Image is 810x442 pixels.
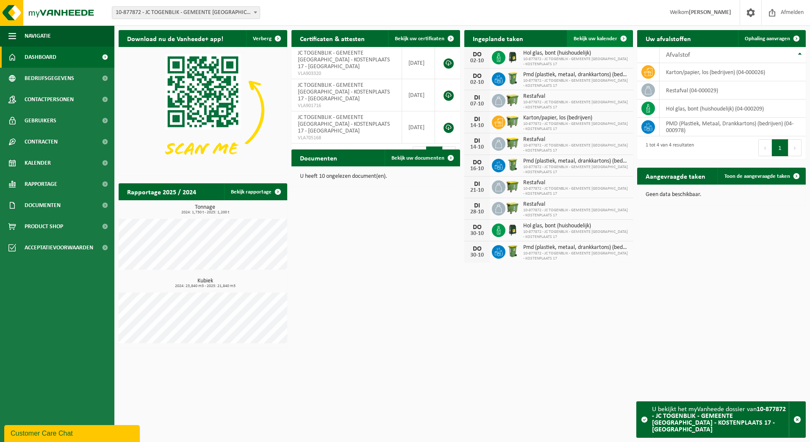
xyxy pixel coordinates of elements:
[395,36,444,41] span: Bekijk uw certificaten
[523,180,629,186] span: Restafval
[469,116,485,123] div: DI
[523,165,629,175] span: 10-877872 - JC TOGENBLIK - GEMEENTE [GEOGRAPHIC_DATA] - KOSTENPLAATS 17
[469,101,485,107] div: 07-10
[652,402,789,437] div: U bekijkt het myVanheede dossier van
[298,70,395,77] span: VLA903320
[523,115,629,122] span: Karton/papier, los (bedrijven)
[402,111,435,144] td: [DATE]
[523,251,629,261] span: 10-877872 - JC TOGENBLIK - GEMEENTE [GEOGRAPHIC_DATA] - KOSTENPLAATS 17
[25,131,58,152] span: Contracten
[523,136,629,143] span: Restafval
[469,202,485,209] div: DI
[119,183,205,200] h2: Rapportage 2025 / 2024
[224,183,286,200] a: Bekijk rapportage
[646,192,797,198] p: Geen data beschikbaar.
[469,73,485,80] div: DO
[505,222,520,237] img: CR-HR-1C-1000-PES-01
[25,110,56,131] span: Gebruikers
[660,99,806,118] td: hol glas, bont (huishoudelijk) (04-000209)
[469,188,485,193] div: 21-10
[505,50,520,64] img: CR-HR-1C-1000-PES-01
[123,284,287,288] span: 2024: 23,840 m3 - 2025: 21,840 m3
[291,30,373,47] h2: Certificaten & attesten
[637,30,699,47] h2: Uw afvalstoffen
[523,201,629,208] span: Restafval
[523,72,629,78] span: Pmd (plastiek, metaal, drankkartons) (bedrijven)
[4,423,141,442] iframe: chat widget
[745,36,790,41] span: Ophaling aanvragen
[253,36,272,41] span: Verberg
[788,139,802,156] button: Next
[298,114,390,134] span: JC TOGENBLIK - GEMEENTE [GEOGRAPHIC_DATA] - KOSTENPLAATS 17 - [GEOGRAPHIC_DATA]
[464,30,532,47] h2: Ingeplande taken
[469,58,485,64] div: 02-10
[652,406,786,433] strong: 10-877872 - JC TOGENBLIK - GEMEENTE [GEOGRAPHIC_DATA] - KOSTENPLAATS 17 - [GEOGRAPHIC_DATA]
[298,102,395,109] span: VLA901716
[112,6,260,19] span: 10-877872 - JC TOGENBLIK - GEMEENTE BEVEREN - KOSTENPLAATS 17 - BEVEREN-WAAS
[298,50,390,70] span: JC TOGENBLIK - GEMEENTE [GEOGRAPHIC_DATA] - KOSTENPLAATS 17 - [GEOGRAPHIC_DATA]
[523,244,629,251] span: Pmd (plastiek, metaal, drankkartons) (bedrijven)
[738,30,805,47] a: Ophaling aanvragen
[641,138,694,157] div: 1 tot 4 van 4 resultaten
[25,89,74,110] span: Contactpersonen
[402,47,435,79] td: [DATE]
[469,144,485,150] div: 14-10
[523,208,629,218] span: 10-877872 - JC TOGENBLIK - GEMEENTE [GEOGRAPHIC_DATA] - KOSTENPLAATS 17
[298,135,395,141] span: VLA705168
[469,138,485,144] div: DI
[505,179,520,193] img: WB-1100-HPE-GN-51
[246,30,286,47] button: Verberg
[505,244,520,258] img: WB-0240-HPE-GN-51
[123,278,287,288] h3: Kubiek
[119,30,232,47] h2: Download nu de Vanheede+ app!
[567,30,632,47] a: Bekijk uw kalender
[469,224,485,231] div: DO
[469,80,485,86] div: 02-10
[469,181,485,188] div: DI
[300,174,452,180] p: U heeft 10 ongelezen document(en).
[689,9,731,16] strong: [PERSON_NAME]
[469,166,485,172] div: 16-10
[25,195,61,216] span: Documenten
[523,93,629,100] span: Restafval
[469,51,485,58] div: DO
[298,82,390,102] span: JC TOGENBLIK - GEMEENTE [GEOGRAPHIC_DATA] - KOSTENPLAATS 17 - [GEOGRAPHIC_DATA]
[25,237,93,258] span: Acceptatievoorwaarden
[25,47,56,68] span: Dashboard
[523,50,629,57] span: Hol glas, bont (huishoudelijk)
[660,63,806,81] td: karton/papier, los (bedrijven) (04-000026)
[505,201,520,215] img: WB-1100-HPE-GN-51
[523,223,629,229] span: Hol glas, bont (huishoudelijk)
[660,118,806,136] td: PMD (Plastiek, Metaal, Drankkartons) (bedrijven) (04-000978)
[523,122,629,132] span: 10-877872 - JC TOGENBLIK - GEMEENTE [GEOGRAPHIC_DATA] - KOSTENPLAATS 17
[469,209,485,215] div: 28-10
[469,252,485,258] div: 30-10
[469,94,485,101] div: DI
[388,30,459,47] a: Bekijk uw certificaten
[505,114,520,129] img: WB-1100-HPE-GN-51
[772,139,788,156] button: 1
[666,52,690,58] span: Afvalstof
[123,204,287,215] h3: Tonnage
[112,7,260,19] span: 10-877872 - JC TOGENBLIK - GEMEENTE BEVEREN - KOSTENPLAATS 17 - BEVEREN-WAAS
[469,246,485,252] div: DO
[505,136,520,150] img: WB-1100-HPE-GN-51
[505,157,520,172] img: WB-0240-HPE-GN-51
[523,158,629,165] span: Pmd (plastiek, metaal, drankkartons) (bedrijven)
[660,81,806,99] td: restafval (04-000029)
[523,57,629,67] span: 10-877872 - JC TOGENBLIK - GEMEENTE [GEOGRAPHIC_DATA] - KOSTENPLAATS 17
[25,216,63,237] span: Product Shop
[724,174,790,179] span: Toon de aangevraagde taken
[523,186,629,196] span: 10-877872 - JC TOGENBLIK - GEMEENTE [GEOGRAPHIC_DATA] - KOSTENPLAATS 17
[391,155,444,161] span: Bekijk uw documenten
[505,93,520,107] img: WB-1100-HPE-GN-51
[119,47,287,174] img: Download de VHEPlus App
[385,149,459,166] a: Bekijk uw documenten
[758,139,772,156] button: Previous
[25,25,51,47] span: Navigatie
[718,168,805,185] a: Toon de aangevraagde taken
[123,210,287,215] span: 2024: 1,730 t - 2025: 1,200 t
[523,78,629,88] span: 10-877872 - JC TOGENBLIK - GEMEENTE [GEOGRAPHIC_DATA] - KOSTENPLAATS 17
[523,143,629,153] span: 10-877872 - JC TOGENBLIK - GEMEENTE [GEOGRAPHIC_DATA] - KOSTENPLAATS 17
[25,68,74,89] span: Bedrijfsgegevens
